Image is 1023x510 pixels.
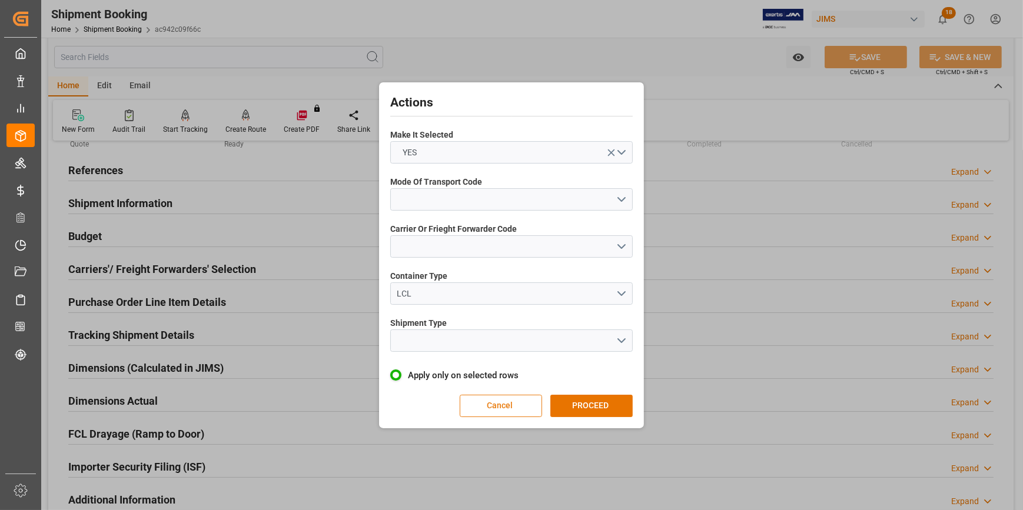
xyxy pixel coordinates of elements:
span: Container Type [390,270,447,282]
button: open menu [390,235,633,258]
button: Cancel [460,395,542,417]
span: Carrier Or Frieght Forwarder Code [390,223,517,235]
h2: Actions [390,94,633,112]
span: Mode Of Transport Code [390,176,482,188]
span: YES [397,146,423,159]
button: PROCEED [550,395,633,417]
button: open menu [390,329,633,352]
div: LCL [397,288,616,300]
span: Make It Selected [390,129,453,141]
button: open menu [390,282,633,305]
span: Shipment Type [390,317,447,329]
button: open menu [390,141,633,164]
button: open menu [390,188,633,211]
label: Apply only on selected rows [390,368,633,382]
